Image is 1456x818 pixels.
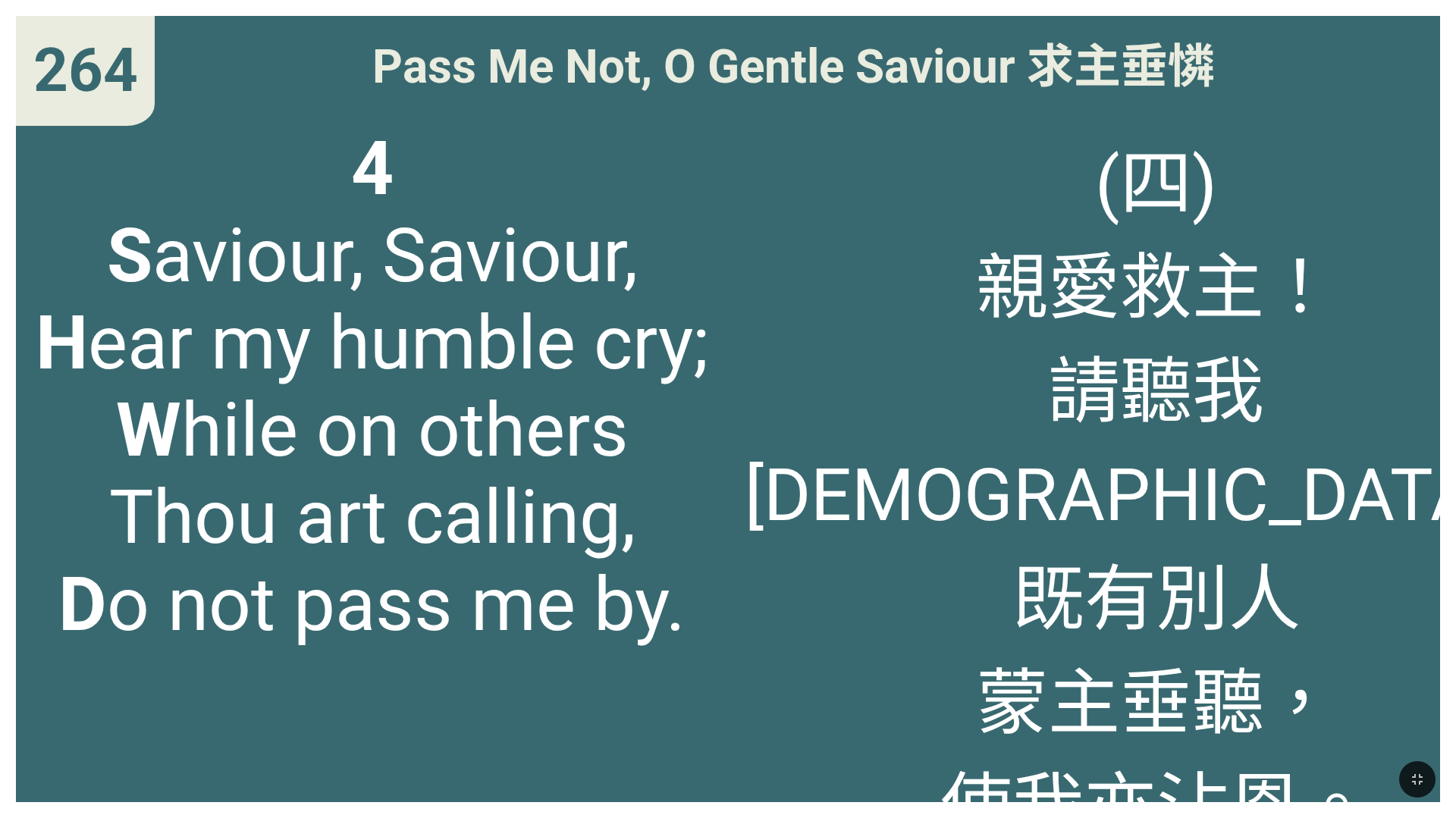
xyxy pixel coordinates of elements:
b: S [107,212,152,299]
span: 264 [33,35,138,106]
b: D [58,561,107,648]
b: H [36,299,88,387]
b: 4 [351,125,394,212]
span: aviour, Saviour, ear my humble cry; hile on others Thou art calling, o not pass me by. [33,125,712,648]
b: W [116,387,181,474]
span: Pass Me Not, O Gentle Saviour 求主垂憐 [372,28,1215,96]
